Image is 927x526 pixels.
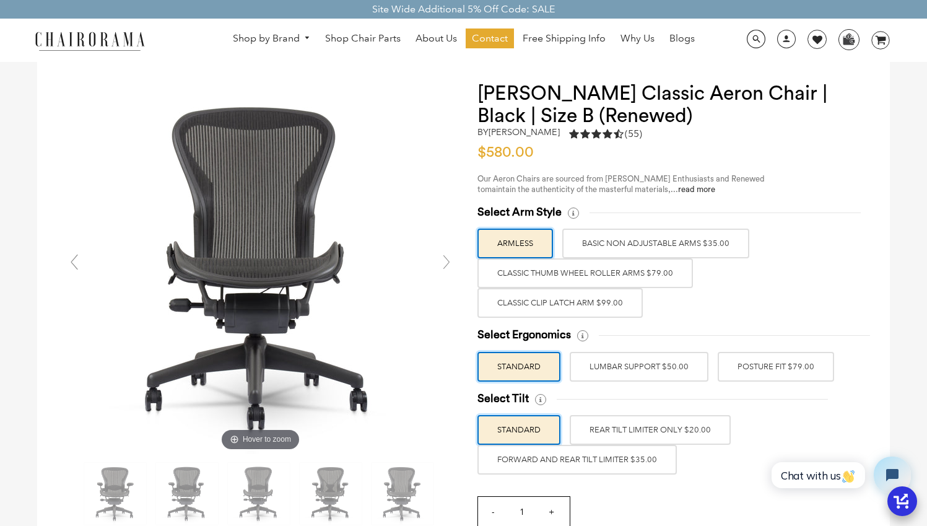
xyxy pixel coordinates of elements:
[319,28,407,48] a: Shop Chair Parts
[523,32,606,45] span: Free Shipping Info
[477,175,765,193] span: Our Aeron Chairs are sourced from [PERSON_NAME] Enthusiasts and Renewed to
[477,82,865,127] h1: [PERSON_NAME] Classic Aeron Chair | Black | Size B (Renewed)
[625,128,642,141] span: (55)
[758,446,921,504] iframe: Tidio Chat
[477,258,693,288] label: Classic Thumb Wheel Roller Arms $79.00
[416,32,457,45] span: About Us
[477,352,560,382] label: STANDARD
[614,28,661,48] a: Why Us
[678,185,715,193] a: read more
[477,205,562,219] span: Select Arm Style
[620,32,655,45] span: Why Us
[569,127,642,144] a: 4.5 rating (55 votes)
[562,229,749,258] label: BASIC NON ADJUSTABLE ARMS $35.00
[372,463,433,525] img: Herman Miller Classic Aeron Chair | Black | Size B (Renewed) - chairorama
[204,28,723,51] nav: DesktopNavigation
[569,127,642,141] div: 4.5 rating (55 votes)
[325,32,401,45] span: Shop Chair Parts
[227,29,317,48] a: Shop by Brand
[472,32,508,45] span: Contact
[477,445,677,475] label: FORWARD AND REAR TILT LIMITER $35.00
[28,30,152,51] img: chairorama
[485,185,715,193] span: maintain the authenticity of the masterful materials,...
[477,415,560,445] label: STANDARD
[409,28,463,48] a: About Us
[669,32,695,45] span: Blogs
[477,127,560,138] h2: by
[839,30,858,48] img: WhatsApp_Image_2024-07-12_at_16.23.01.webp
[570,352,708,382] label: LUMBAR SUPPORT $50.00
[477,145,534,160] span: $580.00
[477,392,529,406] span: Select Tilt
[74,82,446,454] img: Herman Miller Classic Aeron Chair | Black | Size B (Renewed) - chairorama
[663,28,701,48] a: Blogs
[489,126,560,138] a: [PERSON_NAME]
[84,463,146,525] img: Herman Miller Classic Aeron Chair | Black | Size B (Renewed) - chairorama
[477,229,553,258] label: ARMLESS
[74,261,446,273] a: Herman Miller Classic Aeron Chair | Black | Size B (Renewed) - chairoramaHover to zoom
[156,463,218,525] img: Herman Miller Classic Aeron Chair | Black | Size B (Renewed) - chairorama
[516,28,612,48] a: Free Shipping Info
[718,352,834,382] label: POSTURE FIT $79.00
[228,463,290,525] img: Herman Miller Classic Aeron Chair | Black | Size B (Renewed) - chairorama
[477,288,643,318] label: Classic Clip Latch Arm $99.00
[466,28,514,48] a: Contact
[477,328,571,342] span: Select Ergonomics
[570,415,731,445] label: REAR TILT LIMITER ONLY $20.00
[300,463,362,525] img: Herman Miller Classic Aeron Chair | Black | Size B (Renewed) - chairorama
